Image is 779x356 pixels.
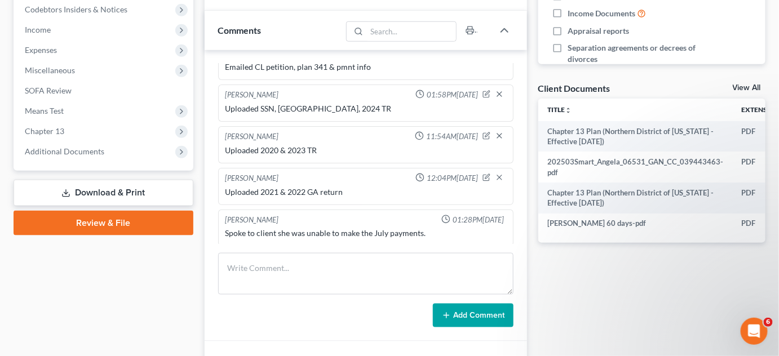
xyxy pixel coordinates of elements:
a: Review & File [14,211,193,235]
iframe: Intercom live chat [741,318,768,345]
td: Chapter 13 Plan (Northern District of [US_STATE] - Effective [DATE]) [538,121,732,152]
div: [PERSON_NAME] [225,90,279,101]
span: 01:28PM[DATE] [453,215,504,225]
a: View All [733,84,761,92]
div: Spoke to client she was unable to make the July payments. [225,228,506,239]
span: 12:04PM[DATE] [427,173,478,184]
a: Titleunfold_more [547,105,572,114]
span: Codebtors Insiders & Notices [25,5,127,14]
span: Expenses [25,45,57,55]
td: [PERSON_NAME] 60 days-pdf [538,213,732,234]
div: Emailed CL petition, plan 341 & pmnt info [225,61,506,73]
input: Search... [366,22,456,41]
span: 6 [764,318,773,327]
span: Miscellaneous [25,65,75,75]
span: Income [25,25,51,34]
span: 11:54AM[DATE] [426,131,478,142]
div: Uploaded SSN, [GEOGRAPHIC_DATA], 2024 TR [225,103,506,114]
span: Chapter 13 [25,126,64,136]
div: [PERSON_NAME] [225,131,279,143]
i: unfold_more [565,107,572,114]
button: Add Comment [433,304,514,327]
span: Additional Documents [25,146,104,156]
div: Uploaded 2021 & 2022 GA return [225,186,506,198]
span: Means Test [25,106,64,115]
td: Chapter 13 Plan (Northern District of [US_STATE] - Effective [DATE]) [538,183,732,213]
span: 01:58PM[DATE] [427,90,478,100]
td: 202503Smart_Angela_06531_GAN_CC_039443463-pdf [538,152,732,183]
div: [PERSON_NAME] [225,215,279,225]
span: Income Documents [568,8,635,19]
div: Client Documents [538,82,610,94]
span: Separation agreements or decrees of divorces [568,42,699,65]
div: Uploaded 2020 & 2023 TR [225,145,506,156]
span: SOFA Review [25,86,72,95]
div: [PERSON_NAME] [225,173,279,184]
span: Appraisal reports [568,25,629,37]
span: Comments [218,25,262,35]
a: SOFA Review [16,81,193,101]
a: Download & Print [14,180,193,206]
